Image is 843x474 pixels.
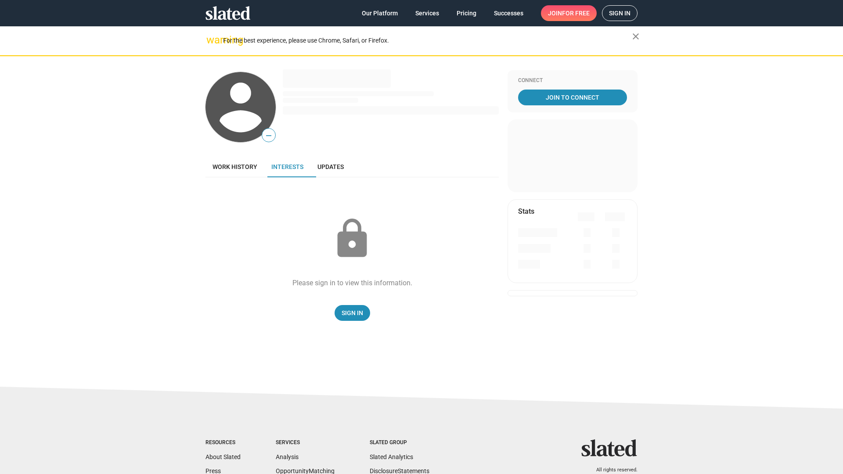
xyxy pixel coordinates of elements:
[457,5,476,21] span: Pricing
[548,5,590,21] span: Join
[370,453,413,460] a: Slated Analytics
[264,156,310,177] a: Interests
[362,5,398,21] span: Our Platform
[562,5,590,21] span: for free
[276,439,335,446] div: Services
[205,453,241,460] a: About Slated
[450,5,483,21] a: Pricing
[271,163,303,170] span: Interests
[262,130,275,141] span: —
[317,163,344,170] span: Updates
[355,5,405,21] a: Our Platform
[310,156,351,177] a: Updates
[518,90,627,105] a: Join To Connect
[630,31,641,42] mat-icon: close
[602,5,638,21] a: Sign in
[205,156,264,177] a: Work history
[415,5,439,21] span: Services
[520,90,625,105] span: Join To Connect
[342,305,363,321] span: Sign In
[276,453,299,460] a: Analysis
[518,207,534,216] mat-card-title: Stats
[494,5,523,21] span: Successes
[292,278,412,287] div: Please sign in to view this information.
[335,305,370,321] a: Sign In
[408,5,446,21] a: Services
[205,439,241,446] div: Resources
[487,5,530,21] a: Successes
[213,163,257,170] span: Work history
[370,439,429,446] div: Slated Group
[609,6,630,21] span: Sign in
[518,77,627,84] div: Connect
[541,5,597,21] a: Joinfor free
[330,217,374,261] mat-icon: lock
[206,35,217,45] mat-icon: warning
[223,35,632,47] div: For the best experience, please use Chrome, Safari, or Firefox.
